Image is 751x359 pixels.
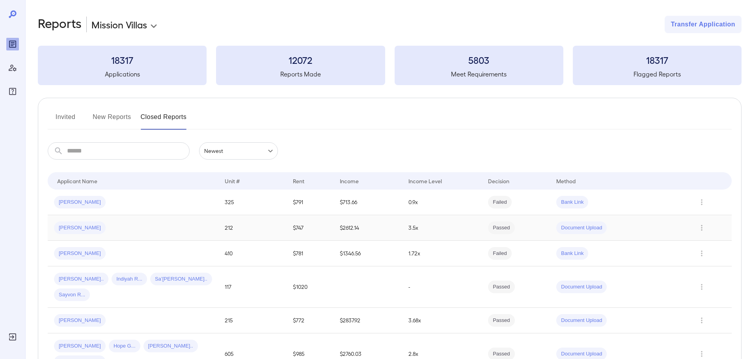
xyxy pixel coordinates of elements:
span: Indiyah R... [112,275,147,283]
td: 0.9x [402,190,482,215]
button: Row Actions [695,221,708,234]
h3: 18317 [573,54,742,66]
span: Passed [488,224,514,232]
div: Income [340,176,359,186]
h5: Reports Made [216,69,385,79]
span: Sayvon R... [54,291,90,299]
button: Row Actions [695,247,708,260]
button: Transfer Application [665,16,742,33]
td: $2837.92 [334,308,402,333]
span: [PERSON_NAME].. [54,275,108,283]
h3: 18317 [38,54,207,66]
button: Closed Reports [141,111,187,130]
td: $781 [287,241,334,266]
div: Decision [488,176,509,186]
span: [PERSON_NAME] [54,342,106,350]
td: 215 [218,308,287,333]
div: Income Level [408,176,442,186]
td: $772 [287,308,334,333]
h3: 12072 [216,54,385,66]
span: [PERSON_NAME] [54,250,106,257]
span: Document Upload [556,350,607,358]
span: Sa’[PERSON_NAME].. [150,275,212,283]
span: Document Upload [556,224,607,232]
td: 117 [218,266,287,308]
button: Row Actions [695,281,708,293]
td: $713.66 [334,190,402,215]
span: Passed [488,350,514,358]
td: $747 [287,215,334,241]
td: 3.5x [402,215,482,241]
span: Failed [488,199,511,206]
summary: 18317Applications12072Reports Made5803Meet Requirements18317Flagged Reports [38,46,742,85]
span: Passed [488,283,514,291]
td: 212 [218,215,287,241]
div: Newest [199,142,278,160]
button: Invited [48,111,83,130]
h5: Applications [38,69,207,79]
div: FAQ [6,85,19,98]
h5: Meet Requirements [395,69,563,79]
td: 3.68x [402,308,482,333]
td: - [402,266,482,308]
button: Row Actions [695,196,708,208]
h3: 5803 [395,54,563,66]
span: Failed [488,250,511,257]
span: [PERSON_NAME] [54,224,106,232]
td: 410 [218,241,287,266]
td: $791 [287,190,334,215]
td: 1.72x [402,241,482,266]
span: [PERSON_NAME] [54,199,106,206]
button: New Reports [93,111,131,130]
td: $1346.56 [334,241,402,266]
div: Manage Users [6,61,19,74]
span: [PERSON_NAME].. [143,342,198,350]
td: 325 [218,190,287,215]
span: Document Upload [556,283,607,291]
span: Hope G... [109,342,140,350]
h5: Flagged Reports [573,69,742,79]
p: Mission Villas [91,18,147,31]
span: Bank Link [556,250,588,257]
div: Rent [293,176,306,186]
h2: Reports [38,16,82,33]
span: Document Upload [556,317,607,324]
span: Passed [488,317,514,324]
div: Reports [6,38,19,50]
span: [PERSON_NAME] [54,317,106,324]
div: Unit # [225,176,240,186]
div: Log Out [6,331,19,343]
td: $1020 [287,266,334,308]
div: Applicant Name [57,176,97,186]
div: Method [556,176,576,186]
button: Row Actions [695,314,708,327]
td: $2612.14 [334,215,402,241]
span: Bank Link [556,199,588,206]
